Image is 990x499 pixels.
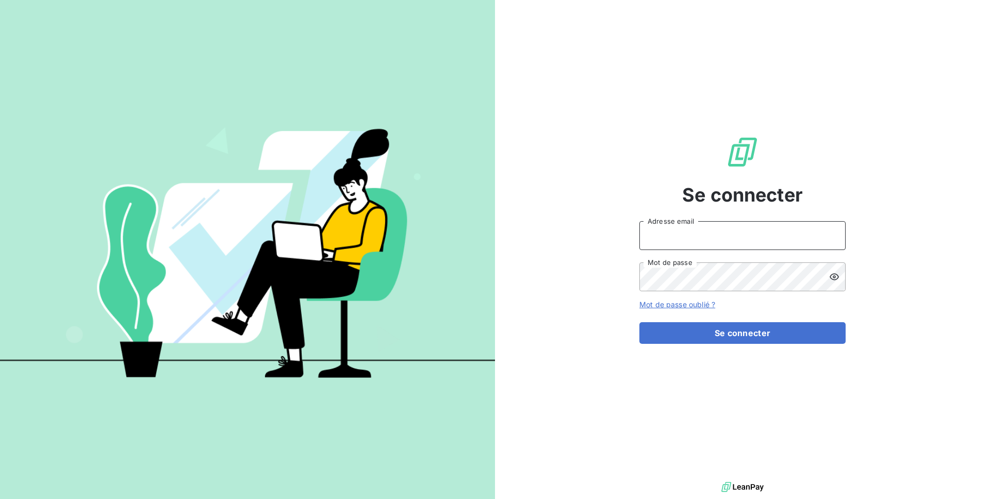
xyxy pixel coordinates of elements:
[726,136,759,169] img: Logo LeanPay
[639,322,846,344] button: Se connecter
[639,300,715,309] a: Mot de passe oublié ?
[721,479,764,495] img: logo
[639,221,846,250] input: placeholder
[682,181,803,209] span: Se connecter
